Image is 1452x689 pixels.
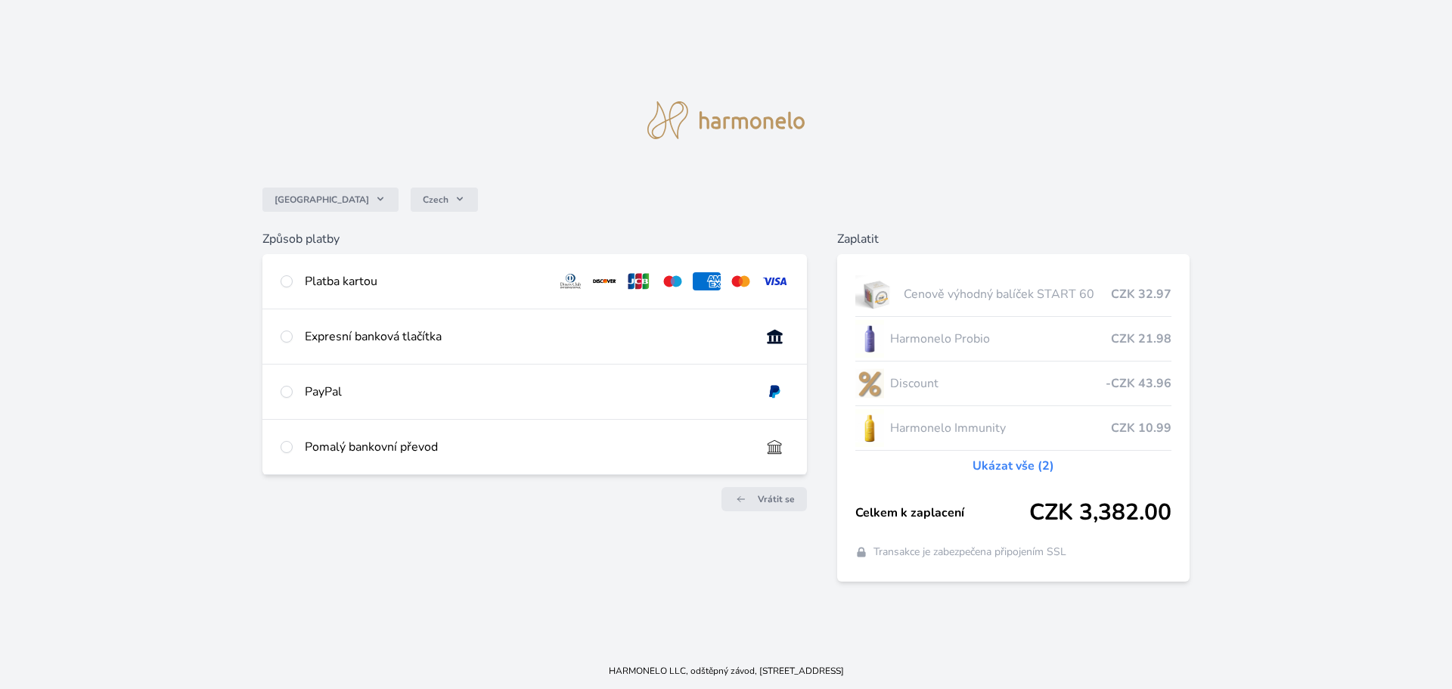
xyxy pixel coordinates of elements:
img: amex.svg [693,272,721,290]
span: CZK 10.99 [1111,419,1171,437]
span: CZK 3,382.00 [1029,499,1171,526]
div: Expresní banková tlačítka [305,327,749,346]
div: Platba kartou [305,272,545,290]
span: Discount [890,374,1106,393]
span: [GEOGRAPHIC_DATA] [275,194,369,206]
img: start.jpg [855,275,898,313]
span: -CZK 43.96 [1106,374,1171,393]
span: Transakce je zabezpečena připojením SSL [873,545,1066,560]
span: Celkem k zaplacení [855,504,1030,522]
img: bankTransfer_IBAN.svg [761,438,789,456]
img: mc.svg [727,272,755,290]
span: CZK 21.98 [1111,330,1171,348]
button: Czech [411,188,478,212]
a: Ukázat vše (2) [973,457,1054,475]
h6: Způsob platby [262,230,807,248]
img: CLEAN_PROBIO_se_stinem_x-lo.jpg [855,320,884,358]
span: Vrátit se [758,493,795,505]
a: Vrátit se [721,487,807,511]
div: Pomalý bankovní převod [305,438,749,456]
span: Cenově výhodný balíček START 60 [904,285,1111,303]
img: discover.svg [591,272,619,290]
button: [GEOGRAPHIC_DATA] [262,188,399,212]
img: diners.svg [557,272,585,290]
img: IMMUNITY_se_stinem_x-lo.jpg [855,409,884,447]
img: maestro.svg [659,272,687,290]
span: CZK 32.97 [1111,285,1171,303]
div: PayPal [305,383,749,401]
img: logo.svg [647,101,805,139]
img: onlineBanking_CZ.svg [761,327,789,346]
h6: Zaplatit [837,230,1190,248]
span: Harmonelo Immunity [890,419,1112,437]
span: Czech [423,194,448,206]
img: discount-lo.png [855,365,884,402]
span: Harmonelo Probio [890,330,1112,348]
img: jcb.svg [625,272,653,290]
img: visa.svg [761,272,789,290]
img: paypal.svg [761,383,789,401]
